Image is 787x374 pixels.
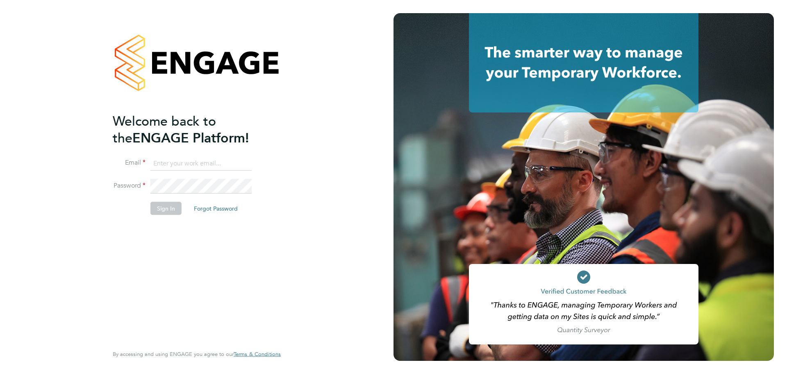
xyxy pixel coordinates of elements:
label: Email [113,158,146,167]
span: Terms & Conditions [234,351,281,358]
button: Forgot Password [187,202,244,215]
input: Enter your work email... [150,156,252,171]
label: Password [113,181,146,190]
a: Terms & Conditions [234,351,281,358]
span: Welcome back to the [113,113,216,146]
button: Sign In [150,202,182,215]
h2: ENGAGE Platform! [113,112,273,146]
span: By accessing and using ENGAGE you agree to our [113,351,281,358]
